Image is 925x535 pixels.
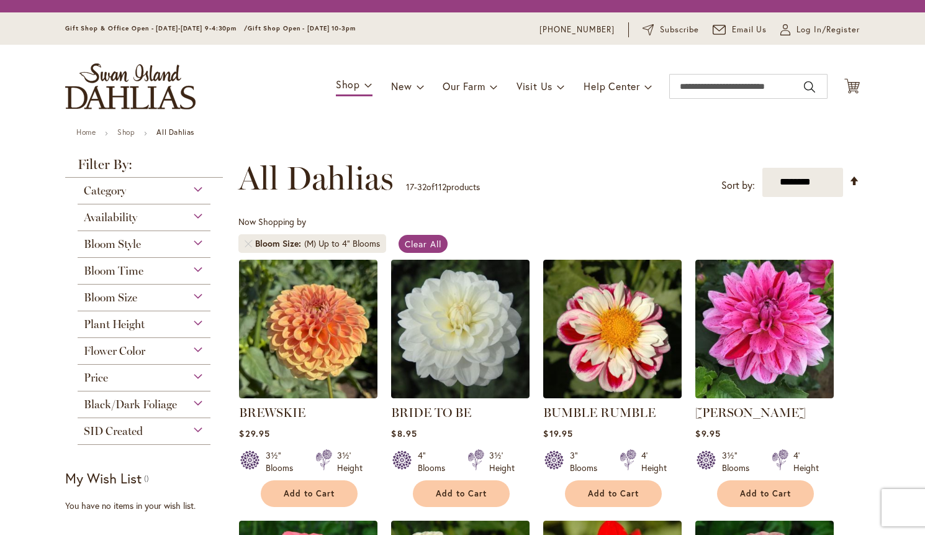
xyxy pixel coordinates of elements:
[84,398,177,411] span: Black/Dark Foliage
[721,174,755,197] label: Sort by:
[238,216,306,227] span: Now Shopping by
[65,500,231,512] div: You have no items in your wish list.
[399,235,448,253] a: Clear All
[543,428,572,439] span: $19.95
[543,260,682,398] img: BUMBLE RUMBLE
[84,237,141,251] span: Bloom Style
[84,318,145,331] span: Plant Height
[543,389,682,401] a: BUMBLE RUMBLE
[76,127,96,137] a: Home
[84,371,108,385] span: Price
[391,389,530,401] a: BRIDE TO BE
[780,24,860,36] a: Log In/Register
[717,480,814,507] button: Add to Cart
[336,78,360,91] span: Shop
[413,480,510,507] button: Add to Cart
[695,428,720,439] span: $9.95
[84,264,143,278] span: Bloom Time
[695,405,806,420] a: [PERSON_NAME]
[713,24,767,36] a: Email Us
[238,160,394,197] span: All Dahlias
[695,389,834,401] a: CHA CHING
[660,24,699,36] span: Subscribe
[304,237,380,250] div: (M) Up to 4" Blooms
[239,405,305,420] a: BREWSKIE
[337,449,363,474] div: 3½' Height
[261,480,358,507] button: Add to Cart
[643,24,699,36] a: Subscribe
[9,491,44,526] iframe: Launch Accessibility Center
[539,24,615,36] a: [PHONE_NUMBER]
[406,177,480,197] p: - of products
[117,127,135,137] a: Shop
[391,405,471,420] a: BRIDE TO BE
[84,344,145,358] span: Flower Color
[641,449,667,474] div: 4' Height
[740,488,791,499] span: Add to Cart
[588,488,639,499] span: Add to Cart
[418,449,453,474] div: 4" Blooms
[391,80,412,93] span: New
[435,181,446,193] span: 112
[65,63,196,109] a: store logo
[65,24,248,32] span: Gift Shop & Office Open - [DATE]-[DATE] 9-4:30pm /
[417,181,426,193] span: 32
[239,428,269,439] span: $29.95
[489,449,515,474] div: 3½' Height
[65,469,142,487] strong: My Wish List
[732,24,767,36] span: Email Us
[255,237,304,250] span: Bloom Size
[391,428,417,439] span: $8.95
[793,449,819,474] div: 4' Height
[722,449,757,474] div: 3½" Blooms
[406,181,414,193] span: 17
[443,80,485,93] span: Our Farm
[65,158,223,178] strong: Filter By:
[570,449,605,474] div: 3" Blooms
[245,240,252,247] a: Remove Bloom Size (M) Up to 4" Blooms
[156,127,194,137] strong: All Dahlias
[84,291,137,304] span: Bloom Size
[239,260,377,398] img: BREWSKIE
[239,389,377,401] a: BREWSKIE
[84,211,137,224] span: Availability
[565,480,662,507] button: Add to Cart
[84,424,143,438] span: SID Created
[391,260,530,398] img: BRIDE TO BE
[804,77,815,97] button: Search
[266,449,300,474] div: 3½" Blooms
[84,184,126,198] span: Category
[543,405,656,420] a: BUMBLE RUMBLE
[517,80,553,93] span: Visit Us
[796,24,860,36] span: Log In/Register
[436,488,487,499] span: Add to Cart
[248,24,356,32] span: Gift Shop Open - [DATE] 10-3pm
[695,260,834,398] img: CHA CHING
[284,488,335,499] span: Add to Cart
[405,238,441,250] span: Clear All
[584,80,640,93] span: Help Center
